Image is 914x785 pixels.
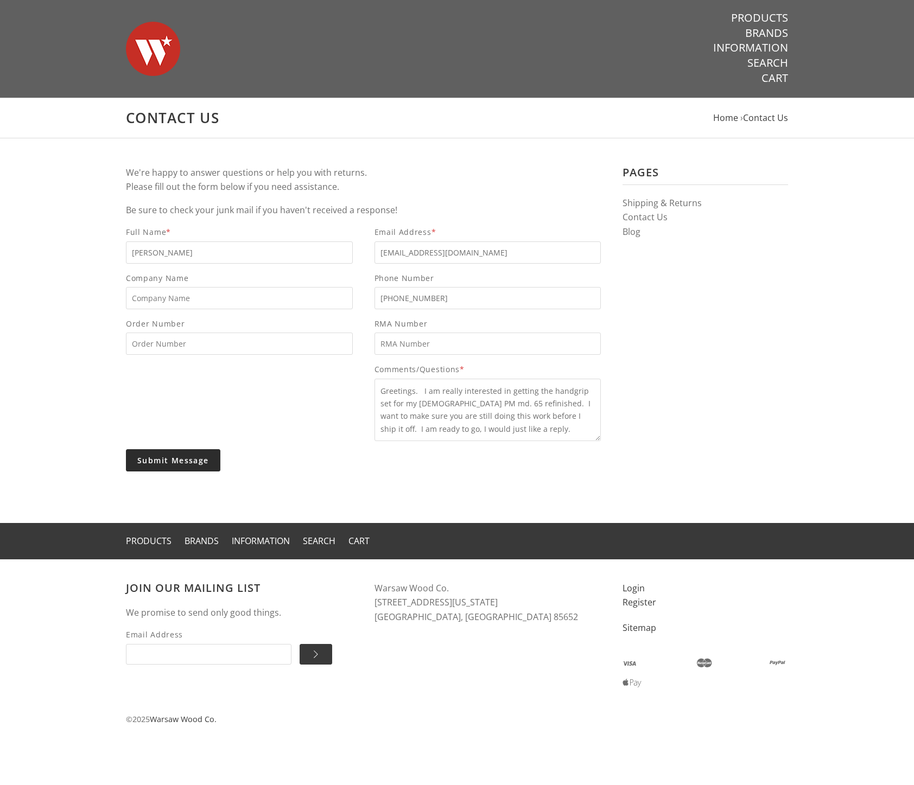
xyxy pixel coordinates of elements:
span: Phone Number [375,272,601,284]
textarea: Comments/Questions* [375,379,601,441]
a: Warsaw Wood Co. [150,714,217,724]
span: Comments/Questions [375,363,601,375]
li: › [740,111,788,125]
a: Search [747,56,788,70]
img: Warsaw Wood Co. [126,11,180,87]
a: Cart [348,535,370,547]
a: Brands [745,26,788,40]
a: Blog [623,226,640,238]
address: Warsaw Wood Co. [STREET_ADDRESS][US_STATE] [GEOGRAPHIC_DATA], [GEOGRAPHIC_DATA] 85652 [375,581,601,624]
input: Email Address* [375,241,601,264]
input: Order Number [126,333,353,355]
input: Submit Message [126,449,220,471]
input: Phone Number [375,287,601,309]
a: Products [126,535,172,547]
a: Sitemap [623,622,656,634]
a: Cart [761,71,788,85]
a: Register [623,596,656,608]
input: Full Name* [126,241,353,264]
a: Shipping & Returns [623,197,702,209]
iframe: reCAPTCHA [115,363,280,405]
a: Search [303,535,335,547]
a: Products [731,11,788,25]
a: Brands [185,535,219,547]
p: We promise to send only good things. [126,605,353,620]
h3: Pages [623,165,788,185]
a: Home [713,112,738,124]
span: Email Address [126,628,291,641]
span: RMA Number [375,317,601,330]
a: Contact Us [623,211,668,223]
span: Order Number [126,317,353,330]
input: Company Name [126,287,353,309]
h3: Join our mailing list [126,581,353,595]
span: Full Name [126,226,353,238]
p: We're happy to answer questions or help you with returns. Please fill out the form below if you n... [126,165,601,194]
a: Contact Us [743,112,788,124]
h1: Contact Us [126,109,788,127]
input: Email Address [126,644,291,665]
a: Information [713,41,788,55]
p: © 2025 [126,713,788,726]
p: Be sure to check your junk mail if you haven't received a response! [126,203,601,218]
a: Login [623,582,645,594]
span: Email Address [375,226,601,238]
a: Information [232,535,290,547]
span: Company Name [126,272,353,284]
input:  [300,644,332,665]
input: RMA Number [375,333,601,355]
